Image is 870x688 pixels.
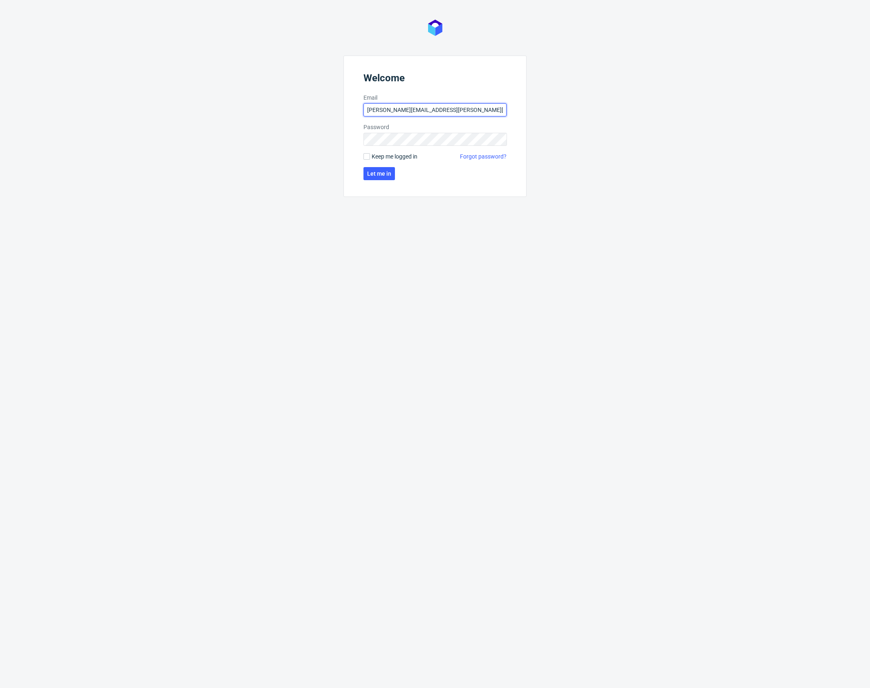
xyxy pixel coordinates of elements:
[367,171,391,176] span: Let me in
[372,152,417,161] span: Keep me logged in
[460,152,507,161] a: Forgot password?
[363,103,507,116] input: you@youremail.com
[363,72,507,87] header: Welcome
[363,94,507,102] label: Email
[363,123,507,131] label: Password
[363,167,395,180] button: Let me in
